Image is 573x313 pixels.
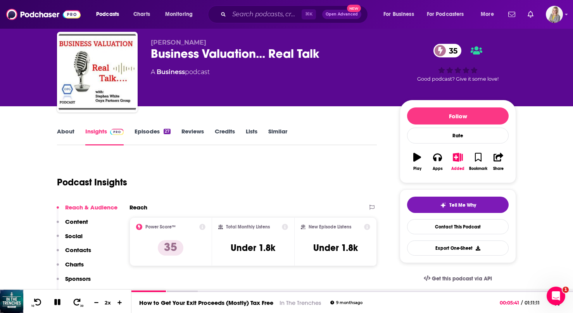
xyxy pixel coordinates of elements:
button: 30 [70,298,85,308]
button: Bookmark [468,148,488,176]
h3: Under 1.8k [313,242,358,254]
span: For Podcasters [427,9,464,20]
h1: Podcast Insights [57,176,127,188]
span: Logged in as ShelbySledge [546,6,563,23]
span: 35 [441,44,461,57]
span: More [481,9,494,20]
span: [PERSON_NAME] [151,39,206,46]
p: 35 [158,240,183,256]
iframe: Intercom live chat [547,287,565,305]
button: Sponsors [57,275,91,289]
h2: Reach [129,204,147,211]
button: open menu [91,8,129,21]
h2: Power Score™ [145,224,176,230]
button: Content [57,218,88,232]
span: 01:11:11 [523,300,547,306]
a: Show notifications dropdown [505,8,518,21]
a: Reviews [181,128,204,145]
button: Charts [57,261,84,275]
img: Business Valuation... Real Talk [59,33,136,111]
a: Credits [215,128,235,145]
a: 35 [433,44,461,57]
p: Contacts [65,246,91,254]
h2: Total Monthly Listens [226,224,270,230]
div: Search podcasts, credits, & more... [215,5,375,23]
a: About [57,128,74,145]
span: 00:05:41 [500,300,521,306]
a: Similar [268,128,287,145]
div: A podcast [151,67,210,77]
button: open menu [378,8,424,21]
button: Export One-Sheet [407,240,509,256]
img: Podchaser Pro [110,129,124,135]
div: 9 months ago [330,301,362,305]
a: Contact This Podcast [407,219,509,234]
span: ⌘ K [302,9,316,19]
div: 27 [164,129,171,134]
button: Social [57,232,83,247]
h3: Under 1.8k [231,242,275,254]
button: Play [407,148,427,176]
span: For Business [383,9,414,20]
span: 10 [31,304,34,308]
span: Open Advanced [326,12,358,16]
button: Reach & Audience [57,204,117,218]
span: / [521,300,523,306]
button: Contacts [57,246,91,261]
p: Details [65,289,85,297]
button: Apps [427,148,447,176]
a: Lists [246,128,257,145]
div: Share [493,166,504,171]
button: tell me why sparkleTell Me Why [407,197,509,213]
a: InsightsPodchaser Pro [85,128,124,145]
button: Details [57,289,85,304]
button: Added [448,148,468,176]
div: 2 x [102,299,115,306]
a: Episodes27 [135,128,171,145]
p: Charts [65,261,84,268]
span: Charts [133,9,150,20]
a: How to Get Your Exit Proceeds (Mostly) Tax Free [139,299,273,306]
button: Show profile menu [546,6,563,23]
img: User Profile [546,6,563,23]
span: 30 [80,304,83,308]
div: Bookmark [469,166,487,171]
a: In The Trenches [280,299,321,306]
div: Play [413,166,421,171]
div: 35Good podcast? Give it some love! [400,39,516,87]
h2: New Episode Listens [309,224,351,230]
p: Social [65,232,83,240]
span: 1 [563,287,569,293]
a: Show notifications dropdown [525,8,537,21]
button: open menu [422,8,475,21]
p: Content [65,218,88,225]
button: Share [488,148,509,176]
a: Business [157,68,185,76]
span: Tell Me Why [449,202,476,208]
span: Get this podcast via API [432,275,492,282]
span: New [347,5,361,12]
img: tell me why sparkle [440,202,446,208]
span: Good podcast? Give it some love! [417,76,499,82]
button: open menu [475,8,504,21]
span: Monitoring [165,9,193,20]
span: Podcasts [96,9,119,20]
button: Open AdvancedNew [322,10,361,19]
button: open menu [160,8,203,21]
p: Reach & Audience [65,204,117,211]
p: Sponsors [65,275,91,282]
button: 10 [30,298,45,308]
a: Get this podcast via API [418,269,498,288]
div: Apps [433,166,443,171]
input: Search podcasts, credits, & more... [229,8,302,21]
button: Follow [407,107,509,125]
img: Podchaser - Follow, Share and Rate Podcasts [6,7,81,22]
a: Charts [128,8,155,21]
div: Rate [407,128,509,144]
div: Added [451,166,464,171]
